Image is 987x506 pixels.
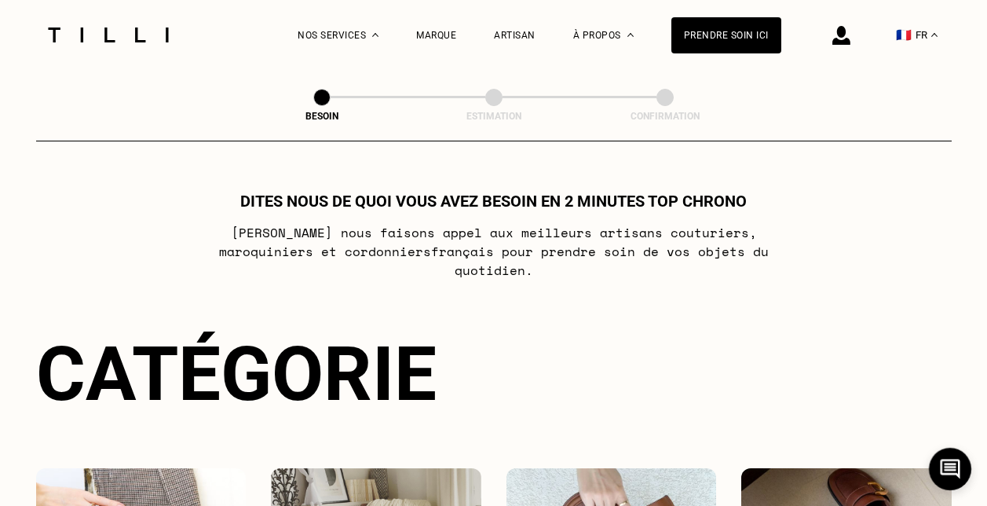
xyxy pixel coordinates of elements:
p: [PERSON_NAME] nous faisons appel aux meilleurs artisans couturiers , maroquiniers et cordonniers ... [182,223,805,280]
div: Estimation [415,111,572,122]
div: Besoin [243,111,400,122]
img: Menu déroulant à propos [627,33,634,37]
a: Prendre soin ici [671,17,781,53]
a: Marque [416,30,456,41]
h1: Dites nous de quoi vous avez besoin en 2 minutes top chrono [240,192,747,211]
a: Artisan [494,30,536,41]
div: Catégorie [36,330,952,418]
img: Menu déroulant [372,33,378,37]
img: icône connexion [832,26,850,45]
img: Logo du service de couturière Tilli [42,27,174,42]
img: menu déroulant [931,33,938,37]
span: 🇫🇷 [896,27,912,42]
div: Confirmation [587,111,744,122]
